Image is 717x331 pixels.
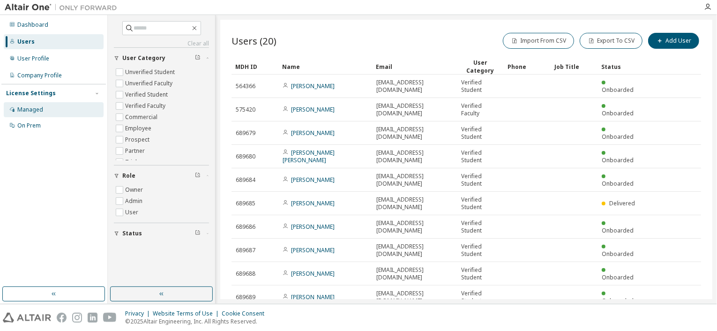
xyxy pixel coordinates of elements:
span: [EMAIL_ADDRESS][DOMAIN_NAME] [376,243,453,258]
span: Onboarded [602,86,634,94]
div: Name [282,59,368,74]
span: 689684 [236,176,255,184]
label: Admin [125,196,144,207]
span: Verified Student [461,290,500,305]
div: Cookie Consent [222,310,270,317]
a: [PERSON_NAME] [291,223,335,231]
a: [PERSON_NAME] [291,270,335,278]
span: 689680 [236,153,255,160]
label: User [125,207,140,218]
button: Status [114,223,209,244]
a: [PERSON_NAME] [291,199,335,207]
span: [EMAIL_ADDRESS][DOMAIN_NAME] [376,102,453,117]
span: Verified Student [461,126,500,141]
div: User Profile [17,55,49,62]
a: [PERSON_NAME] [291,105,335,113]
span: User Category [122,54,165,62]
img: instagram.svg [72,313,82,323]
span: Verified Student [461,219,500,234]
label: Trial [125,157,139,168]
span: Users (20) [232,34,276,47]
label: Unverified Faculty [125,78,174,89]
span: Onboarded [602,297,634,305]
span: Verified Student [461,266,500,281]
div: User Category [461,59,500,75]
span: [EMAIL_ADDRESS][DOMAIN_NAME] [376,266,453,281]
span: Delivered [610,199,635,207]
span: 689685 [236,200,255,207]
button: Export To CSV [580,33,642,49]
span: Verified Student [461,196,500,211]
label: Verified Student [125,89,170,100]
button: User Category [114,48,209,68]
span: [EMAIL_ADDRESS][DOMAIN_NAME] [376,79,453,94]
label: Employee [125,123,153,134]
img: altair_logo.svg [3,313,51,323]
span: [EMAIL_ADDRESS][DOMAIN_NAME] [376,173,453,188]
span: Clear filter [195,172,201,180]
span: Verified Faculty [461,102,500,117]
span: Verified Student [461,149,500,164]
img: facebook.svg [57,313,67,323]
span: Clear filter [195,54,201,62]
div: Job Title [554,59,594,74]
div: On Prem [17,122,41,129]
a: [PERSON_NAME] [PERSON_NAME] [283,149,335,164]
span: Onboarded [602,250,634,258]
span: Role [122,172,135,180]
div: Email [376,59,453,74]
a: [PERSON_NAME] [291,293,335,301]
span: 689679 [236,129,255,137]
span: [EMAIL_ADDRESS][DOMAIN_NAME] [376,126,453,141]
img: youtube.svg [103,313,117,323]
p: © 2025 Altair Engineering, Inc. All Rights Reserved. [125,317,270,325]
span: [EMAIL_ADDRESS][DOMAIN_NAME] [376,196,453,211]
img: Altair One [5,3,122,12]
div: Privacy [125,310,153,317]
span: 689689 [236,293,255,301]
span: Onboarded [602,133,634,141]
a: [PERSON_NAME] [291,82,335,90]
span: 689686 [236,223,255,231]
a: Clear all [114,40,209,47]
span: 564366 [236,83,255,90]
span: 689688 [236,270,255,278]
label: Owner [125,184,145,196]
span: Verified Student [461,79,500,94]
span: Verified Student [461,243,500,258]
label: Verified Faculty [125,100,167,112]
div: Users [17,38,35,45]
span: Onboarded [602,226,634,234]
button: Role [114,165,209,186]
span: Status [122,230,142,237]
div: Website Terms of Use [153,310,222,317]
div: Managed [17,106,43,113]
div: MDH ID [235,59,275,74]
a: [PERSON_NAME] [291,176,335,184]
span: Onboarded [602,156,634,164]
span: 689687 [236,247,255,254]
div: License Settings [6,90,56,97]
label: Commercial [125,112,159,123]
label: Unverified Student [125,67,177,78]
span: Onboarded [602,109,634,117]
button: Import From CSV [503,33,574,49]
span: 575420 [236,106,255,113]
label: Prospect [125,134,151,145]
a: [PERSON_NAME] [291,129,335,137]
span: [EMAIL_ADDRESS][DOMAIN_NAME] [376,290,453,305]
span: Verified Student [461,173,500,188]
label: Partner [125,145,147,157]
span: [EMAIL_ADDRESS][DOMAIN_NAME] [376,149,453,164]
div: Phone [508,59,547,74]
img: linkedin.svg [88,313,97,323]
a: [PERSON_NAME] [291,246,335,254]
button: Add User [648,33,699,49]
span: Clear filter [195,230,201,237]
div: Status [601,59,641,74]
div: Dashboard [17,21,48,29]
span: Onboarded [602,180,634,188]
div: Company Profile [17,72,62,79]
span: [EMAIL_ADDRESS][DOMAIN_NAME] [376,219,453,234]
span: Onboarded [602,273,634,281]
